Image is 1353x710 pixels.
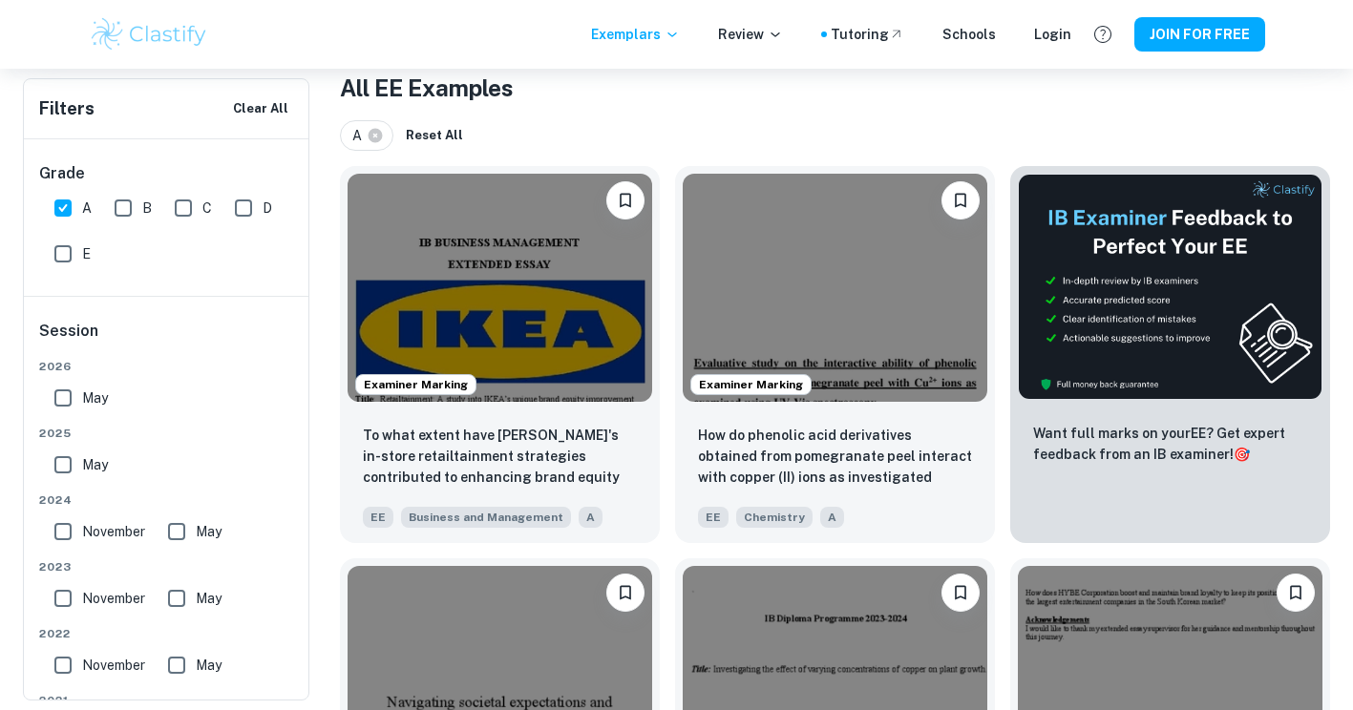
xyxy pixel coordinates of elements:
span: 🎯 [1234,447,1250,462]
button: JOIN FOR FREE [1134,17,1265,52]
button: Please log in to bookmark exemplars [606,574,645,612]
a: Examiner MarkingPlease log in to bookmark exemplarsTo what extent have IKEA's in-store retailtain... [340,166,660,543]
span: 2023 [39,558,295,575]
h6: Session [39,320,295,358]
span: 2026 [39,358,295,375]
a: Examiner MarkingPlease log in to bookmark exemplarsHow do phenolic acid derivatives obtained from... [675,166,995,543]
span: November [82,588,145,609]
a: Tutoring [831,24,904,45]
h6: Grade [39,162,295,185]
span: Examiner Marking [691,376,811,393]
span: D [263,198,272,219]
p: How do phenolic acid derivatives obtained from pomegranate peel interact with copper (II) ions as... [698,425,972,490]
a: ThumbnailWant full marks on yourEE? Get expert feedback from an IB examiner! [1010,166,1330,543]
span: B [142,198,152,219]
p: Review [718,24,783,45]
span: 2022 [39,625,295,642]
button: Help and Feedback [1087,18,1119,51]
div: A [340,120,393,151]
span: E [82,243,91,264]
span: May [196,588,222,609]
span: 2021 [39,692,295,709]
a: Login [1034,24,1071,45]
span: May [196,521,222,542]
p: Exemplars [591,24,680,45]
a: Schools [942,24,996,45]
span: C [202,198,212,219]
button: Please log in to bookmark exemplars [606,181,645,219]
span: EE [698,507,729,528]
h6: Filters [39,95,95,122]
img: Chemistry EE example thumbnail: How do phenolic acid derivatives obtaine [683,174,987,402]
span: A [820,507,844,528]
span: May [82,387,108,408]
span: EE [363,507,393,528]
span: 2024 [39,491,295,509]
button: Please log in to bookmark exemplars [941,181,980,219]
button: Reset All [401,121,468,150]
button: Please log in to bookmark exemplars [941,574,980,612]
span: May [196,655,222,676]
img: Business and Management EE example thumbnail: To what extent have IKEA's in-store reta [348,174,652,402]
img: Thumbnail [1018,174,1322,400]
img: Clastify logo [89,15,210,53]
span: Chemistry [736,507,813,528]
span: A [352,125,370,146]
button: Please log in to bookmark exemplars [1277,574,1315,612]
span: Examiner Marking [356,376,476,393]
h1: All EE Examples [340,71,1330,105]
p: To what extent have IKEA's in-store retailtainment strategies contributed to enhancing brand equi... [363,425,637,490]
span: 2025 [39,425,295,442]
span: A [82,198,92,219]
span: A [579,507,603,528]
p: Want full marks on your EE ? Get expert feedback from an IB examiner! [1033,423,1307,465]
span: May [82,454,108,475]
span: November [82,521,145,542]
span: November [82,655,145,676]
button: Clear All [228,94,293,123]
span: Business and Management [401,507,571,528]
